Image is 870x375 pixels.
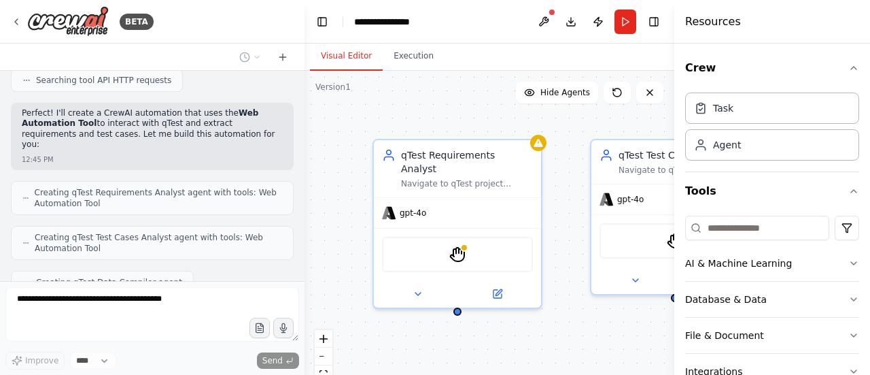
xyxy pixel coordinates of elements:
[685,14,741,30] h4: Resources
[22,108,283,150] p: Perfect! I'll create a CrewAI automation that uses the to interact with qTest and extract require...
[35,187,282,209] span: Creating qTest Requirements Analyst agent with tools: Web Automation Tool
[459,286,536,302] button: Open in side panel
[372,139,542,309] div: qTest Requirements AnalystNavigate to qTest project {project_name} and extract all requirements i...
[685,318,859,353] button: File & Document
[540,87,590,98] span: Hide Agents
[257,353,299,369] button: Send
[234,49,266,65] button: Switch to previous chat
[315,348,332,365] button: zoom out
[36,277,182,288] span: Creating qTest Data Compiler agent
[315,330,332,348] button: zoom in
[22,108,258,129] strong: Web Automation Tool
[315,82,351,93] div: Version 1
[5,352,65,370] button: Improve
[401,178,533,189] div: Navigate to qTest project {project_name} and extract all requirements information including requi...
[313,12,332,31] button: Hide left sidebar
[617,194,644,205] span: gpt-4o
[25,355,58,366] span: Improve
[35,232,282,254] span: Creating qTest Test Cases Analyst agent with tools: Web Automation Tool
[713,138,741,152] div: Agent
[120,14,154,30] div: BETA
[644,12,663,31] button: Hide right sidebar
[383,42,445,71] button: Execution
[400,208,426,218] span: gpt-4o
[685,172,859,210] button: Tools
[667,233,683,249] img: StagehandTool
[685,87,859,172] div: Crew
[685,257,792,270] div: AI & Machine Learning
[36,75,171,86] span: Searching tool API HTTP requests
[22,154,54,165] div: 12:45 PM
[713,101,733,115] div: Task
[685,282,859,317] button: Database & Data
[272,49,294,65] button: Start a new chat
[449,246,466,263] img: StagehandTool
[249,318,270,338] button: Upload files
[685,246,859,281] button: AI & Machine Learning
[27,6,109,37] img: Logo
[262,355,283,366] span: Send
[401,148,533,176] div: qTest Requirements Analyst
[310,42,383,71] button: Visual Editor
[590,139,760,295] div: qTest Test Cases AnalystNavigate to qTest project {project_name} and extract all test cases infor...
[354,15,422,29] nav: breadcrumb
[685,329,764,342] div: File & Document
[619,165,750,176] div: Navigate to qTest project {project_name} and extract all test cases information including test ca...
[273,318,294,338] button: Click to speak your automation idea
[685,293,767,306] div: Database & Data
[685,49,859,87] button: Crew
[516,82,598,103] button: Hide Agents
[619,148,750,162] div: qTest Test Cases Analyst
